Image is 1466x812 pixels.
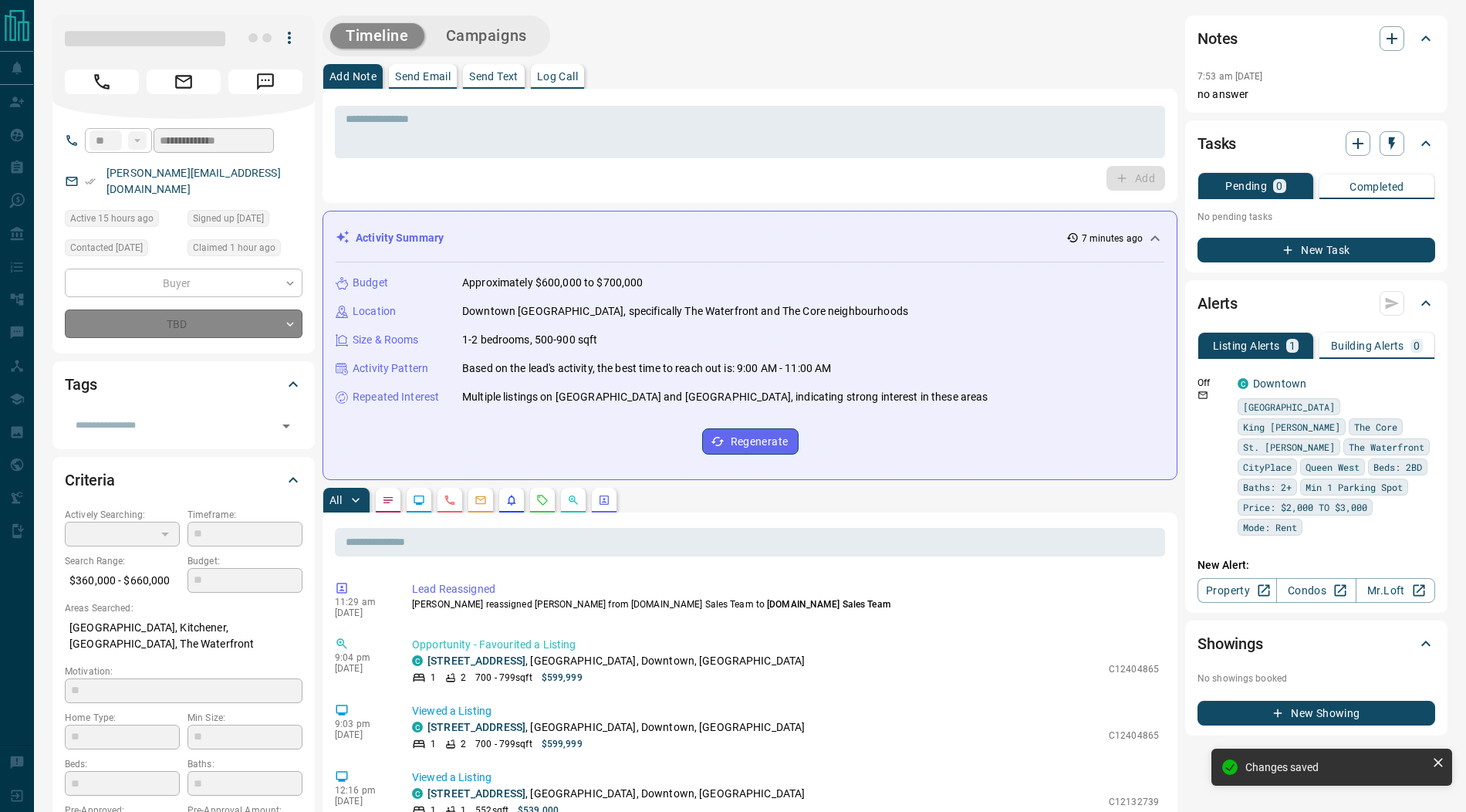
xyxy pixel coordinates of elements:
[187,239,302,261] div: Tue Sep 16 2025
[187,711,302,725] p: Min Size:
[1354,419,1397,435] span: The Core
[353,360,428,377] p: Activity Pattern
[475,494,487,506] svg: Emails
[330,23,424,49] button: Timeline
[187,210,302,232] div: Sun Oct 25 2020
[353,332,419,348] p: Size & Rooms
[412,581,1159,597] p: Lead Reassigned
[1197,672,1435,685] p: No showings booked
[65,568,180,594] p: $360,000 - $660,000
[427,786,805,802] p: , [GEOGRAPHIC_DATA], Downtown, [GEOGRAPHIC_DATA]
[329,495,342,506] p: All
[412,655,423,666] div: condos.ca
[427,721,525,733] a: [STREET_ADDRESS]
[1197,238,1435,262] button: New Task
[1243,519,1297,535] span: Mode: Rent
[353,303,396,320] p: Location
[335,729,389,740] p: [DATE]
[462,275,643,291] p: Approximately $600,000 to $700,000
[147,69,221,94] span: Email
[65,310,302,338] div: TBD
[702,428,799,455] button: Regenerate
[1109,795,1159,809] p: C12132739
[1243,439,1335,455] span: St. [PERSON_NAME]
[537,71,578,82] p: Log Call
[275,415,297,437] button: Open
[1197,578,1277,603] a: Property
[1082,232,1143,245] p: 7 minutes ago
[767,599,890,610] span: [DOMAIN_NAME] Sales Team
[1197,285,1435,322] div: Alerts
[412,637,1159,653] p: Opportunity - Favourited a Listing
[85,176,96,187] svg: Email Verified
[335,652,389,663] p: 9:04 pm
[469,71,519,82] p: Send Text
[1245,761,1426,773] div: Changes saved
[65,468,115,492] h2: Criteria
[65,462,302,499] div: Criteria
[65,372,96,397] h2: Tags
[65,239,180,261] div: Thu Apr 29 2021
[187,508,302,522] p: Timeframe:
[1253,377,1306,390] a: Downtown
[1331,340,1404,351] p: Building Alerts
[335,597,389,607] p: 11:29 am
[65,210,180,232] div: Mon Sep 15 2025
[70,240,143,255] span: Contacted [DATE]
[1276,181,1282,191] p: 0
[329,71,377,82] p: Add Note
[542,737,583,751] p: $599,999
[462,332,597,348] p: 1-2 bedrooms, 500-900 sqft
[1243,459,1292,475] span: CityPlace
[412,788,423,799] div: condos.ca
[65,554,180,568] p: Search Range:
[431,671,436,685] p: 1
[336,224,1164,252] div: Activity Summary7 minutes ago
[353,389,439,405] p: Repeated Interest
[1197,205,1435,228] p: No pending tasks
[536,494,549,506] svg: Requests
[228,69,302,94] span: Message
[1197,557,1435,573] p: New Alert:
[462,389,988,405] p: Multiple listings on [GEOGRAPHIC_DATA] and [GEOGRAPHIC_DATA], indicating strong interest in these...
[475,737,532,751] p: 700 - 799 sqft
[187,554,302,568] p: Budget:
[65,665,302,678] p: Motivation:
[505,494,518,506] svg: Listing Alerts
[1373,459,1422,475] span: Beds: 2BD
[427,719,805,736] p: , [GEOGRAPHIC_DATA], Downtown, [GEOGRAPHIC_DATA]
[1213,340,1280,351] p: Listing Alerts
[1197,26,1238,51] h2: Notes
[335,607,389,618] p: [DATE]
[1197,625,1435,662] div: Showings
[335,719,389,729] p: 9:03 pm
[412,770,1159,786] p: Viewed a Listing
[193,240,275,255] span: Claimed 1 hour ago
[70,211,154,226] span: Active 15 hours ago
[1197,701,1435,726] button: New Showing
[187,757,302,771] p: Baths:
[1238,378,1248,389] div: condos.ca
[65,69,139,94] span: Call
[65,508,180,522] p: Actively Searching:
[335,796,389,807] p: [DATE]
[542,671,583,685] p: $599,999
[1306,479,1403,495] span: Min 1 Parking Spot
[412,597,1159,611] p: [PERSON_NAME] reassigned [PERSON_NAME] from [DOMAIN_NAME] Sales Team to
[1197,125,1435,162] div: Tasks
[353,275,388,291] p: Budget
[1109,662,1159,676] p: C12404865
[1197,390,1208,401] svg: Email
[412,703,1159,719] p: Viewed a Listing
[335,785,389,796] p: 12:16 pm
[567,494,579,506] svg: Opportunities
[461,737,466,751] p: 2
[1109,729,1159,743] p: C12404865
[1306,459,1360,475] span: Queen West
[1197,631,1263,656] h2: Showings
[395,71,451,82] p: Send Email
[382,494,394,506] svg: Notes
[335,663,389,674] p: [DATE]
[1349,181,1404,192] p: Completed
[65,711,180,725] p: Home Type:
